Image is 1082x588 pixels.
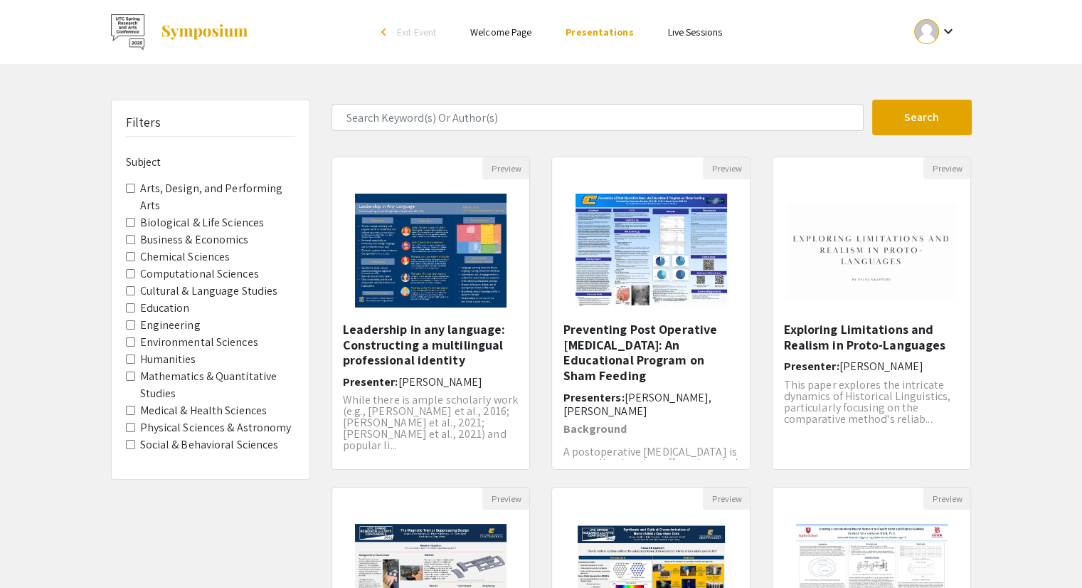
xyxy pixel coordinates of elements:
[482,488,529,510] button: Preview
[140,402,267,419] label: Medical & Health Sciences
[341,179,521,322] img: <p class="ql-align-center">Leadership in any language: Constructing a multilingual professional i...
[839,359,923,374] span: [PERSON_NAME]
[563,390,711,419] span: [PERSON_NAME], [PERSON_NAME]
[872,100,972,135] button: Search
[703,488,750,510] button: Preview
[343,394,519,451] p: While there is ample scholarly work (e.g., [PERSON_NAME] et al., 2016; [PERSON_NAME] et al., 2021...
[126,115,161,130] h5: Filters
[783,379,960,425] p: This paper explores the intricate dynamics of Historical Linguistics, particularly focusing on th...
[783,359,960,373] h6: Presenter:
[140,231,249,248] label: Business & Economics
[482,157,529,179] button: Preview
[140,248,230,266] label: Chemical Sciences
[923,488,970,510] button: Preview
[563,421,627,436] strong: Background
[470,26,531,38] a: Welcome Page
[563,322,739,383] h5: Preventing Post Operative [MEDICAL_DATA]: An Educational Program on Sham Feeding
[939,23,956,40] mat-icon: Expand account dropdown
[140,283,278,300] label: Cultural & Language Studies
[899,16,971,48] button: Expand account dropdown
[773,189,970,313] img: <p>Exploring Limitations and Realism in Proto-Languages</p>
[140,351,196,368] label: Humanities
[332,157,531,470] div: Open Presentation <p class="ql-align-center">Leadership in any language: Constructing a multiling...
[140,334,258,351] label: Environmental Sciences
[561,179,741,322] img: <p>Preventing Post Operative Ileus: An Educational Program on Sham Feeding</p>
[140,180,295,214] label: Arts, Design, and Performing Arts
[140,419,292,436] label: Physical Sciences & Astronomy
[563,446,739,481] p: A postoperative [MEDICAL_DATA] is a complication that affects hospital costs and can alter ...
[772,157,971,470] div: Open Presentation <p>Exploring Limitations and Realism in Proto-Languages</p>
[343,322,519,368] h5: Leadership in any language: Constructing a multilingual professional identity
[398,374,482,389] span: [PERSON_NAME]
[140,214,265,231] label: Biological & Life Sciences
[566,26,633,38] a: Presentations
[126,155,295,169] h6: Subject
[563,391,739,418] h6: Presenters:
[111,14,249,50] a: UTC Spring Research and Arts Conference 2025
[551,157,750,470] div: Open Presentation <p>Preventing Post Operative Ileus: An Educational Program on Sham Feeding</p>
[381,28,390,36] div: arrow_back_ios
[668,26,722,38] a: Live Sessions
[140,300,190,317] label: Education
[111,14,146,50] img: UTC Spring Research and Arts Conference 2025
[140,317,201,334] label: Engineering
[160,23,249,41] img: Symposium by ForagerOne
[140,266,259,283] label: Computational Sciences
[332,104,864,131] input: Search Keyword(s) Or Author(s)
[11,524,60,577] iframe: Chat
[140,368,295,402] label: Mathematics & Quantitative Studies
[703,157,750,179] button: Preview
[397,26,436,38] span: Exit Event
[923,157,970,179] button: Preview
[140,436,279,453] label: Social & Behavioral Sciences
[343,375,519,389] h6: Presenter:
[783,322,960,352] h5: Exploring Limitations and Realism in Proto-Languages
